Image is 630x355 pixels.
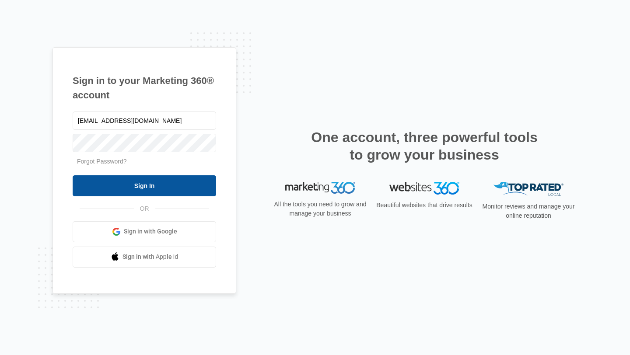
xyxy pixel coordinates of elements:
p: Beautiful websites that drive results [375,201,473,210]
a: Forgot Password? [77,158,127,165]
a: Sign in with Google [73,221,216,242]
a: Sign in with Apple Id [73,247,216,268]
p: All the tools you need to grow and manage your business [271,200,369,218]
input: Email [73,111,216,130]
span: Sign in with Apple Id [122,252,178,261]
h1: Sign in to your Marketing 360® account [73,73,216,102]
input: Sign In [73,175,216,196]
span: OR [134,204,155,213]
p: Monitor reviews and manage your online reputation [479,202,577,220]
span: Sign in with Google [124,227,177,236]
h2: One account, three powerful tools to grow your business [308,129,540,164]
img: Marketing 360 [285,182,355,194]
img: Websites 360 [389,182,459,195]
img: Top Rated Local [493,182,563,196]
